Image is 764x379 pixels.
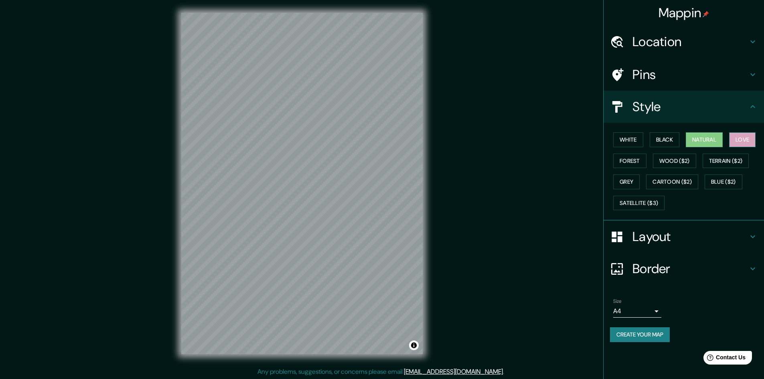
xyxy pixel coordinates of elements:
[604,221,764,253] div: Layout
[613,154,646,168] button: Forest
[613,196,665,211] button: Satellite ($3)
[632,99,748,115] h4: Style
[659,5,709,21] h4: Mappin
[181,13,423,354] canvas: Map
[505,367,507,377] div: .
[632,67,748,83] h4: Pins
[613,132,643,147] button: White
[610,327,670,342] button: Create your map
[646,174,698,189] button: Cartoon ($2)
[650,132,680,147] button: Black
[729,132,756,147] button: Love
[632,34,748,50] h4: Location
[653,154,696,168] button: Wood ($2)
[604,91,764,123] div: Style
[504,367,505,377] div: .
[604,26,764,58] div: Location
[604,253,764,285] div: Border
[632,229,748,245] h4: Layout
[705,174,742,189] button: Blue ($2)
[686,132,723,147] button: Natural
[693,348,755,370] iframe: Help widget launcher
[404,367,503,376] a: [EMAIL_ADDRESS][DOMAIN_NAME]
[409,340,419,350] button: Toggle attribution
[613,174,640,189] button: Grey
[613,305,661,318] div: A4
[257,367,504,377] p: Any problems, suggestions, or concerns please email .
[632,261,748,277] h4: Border
[703,154,749,168] button: Terrain ($2)
[613,298,622,305] label: Size
[703,11,709,17] img: pin-icon.png
[604,59,764,91] div: Pins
